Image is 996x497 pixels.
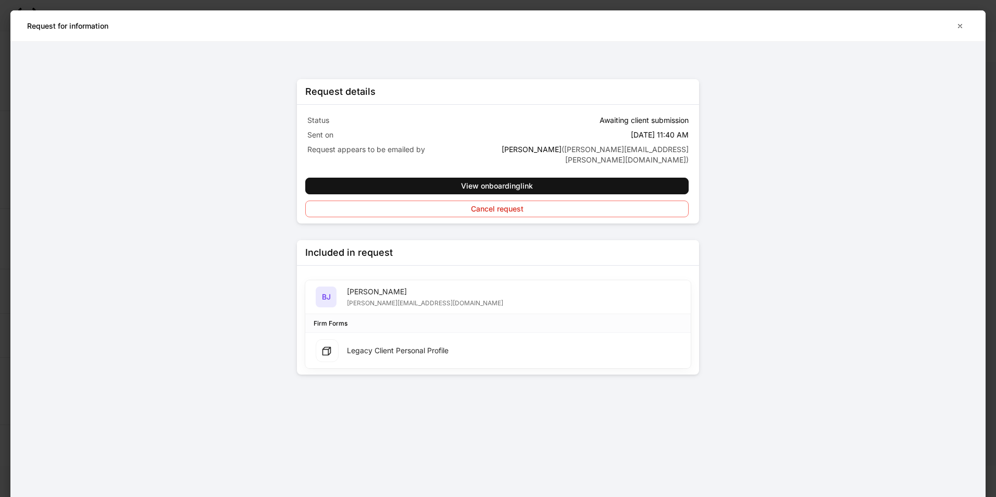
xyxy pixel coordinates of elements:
[347,287,503,297] div: [PERSON_NAME]
[305,178,689,194] button: View onboardinglink
[461,182,533,190] div: View onboarding link
[305,85,376,98] div: Request details
[27,21,108,31] h5: Request for information
[500,144,689,165] p: [PERSON_NAME]
[471,205,524,213] div: Cancel request
[305,246,393,259] div: Included in request
[307,115,496,126] p: Status
[322,292,331,302] h5: BJ
[314,318,347,328] div: Firm Forms
[347,345,449,356] div: Legacy Client Personal Profile
[631,130,689,140] p: [DATE] 11:40 AM
[600,115,689,126] p: Awaiting client submission
[305,201,689,217] button: Cancel request
[307,144,496,155] p: Request appears to be emailed by
[347,297,503,307] div: [PERSON_NAME][EMAIL_ADDRESS][DOMAIN_NAME]
[307,130,496,140] p: Sent on
[562,145,689,164] span: ( [PERSON_NAME][EMAIL_ADDRESS][PERSON_NAME][DOMAIN_NAME] )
